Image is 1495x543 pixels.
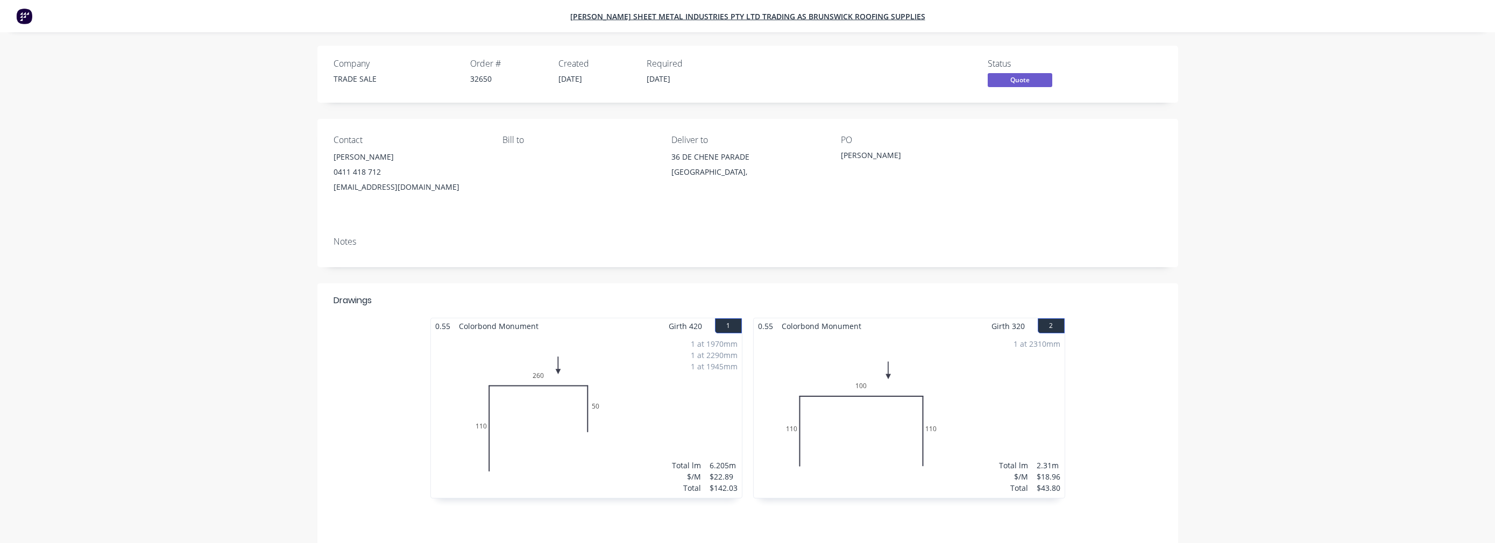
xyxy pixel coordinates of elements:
div: Contact [334,135,485,145]
div: Required [647,59,722,69]
div: 36 DE CHENE PARADE[GEOGRAPHIC_DATA], [671,149,823,184]
div: Order # [470,59,545,69]
div: $142.03 [710,482,738,494]
span: Colorbond Monument [777,318,866,334]
div: Notes [334,237,1162,247]
div: $22.89 [710,471,738,482]
div: Total [999,482,1028,494]
span: [DATE] [647,74,670,84]
div: $/M [672,471,701,482]
div: 0411 418 712 [334,165,485,180]
div: 32650 [470,73,545,84]
span: Colorbond Monument [455,318,543,334]
button: 2 [1038,318,1065,333]
div: 2.31m [1037,460,1060,471]
span: Girth 420 [669,318,702,334]
button: 1 [715,318,742,333]
div: $/M [999,471,1028,482]
span: 0.55 [754,318,777,334]
div: 1 at 1970mm [691,338,738,349]
div: PO [841,135,993,145]
div: [GEOGRAPHIC_DATA], [671,165,823,180]
div: 1 at 2310mm [1014,338,1060,349]
div: Company [334,59,457,69]
div: Total [672,482,701,494]
div: $43.80 [1037,482,1060,494]
div: [PERSON_NAME] [841,149,975,165]
div: 0110260501 at 1970mm1 at 2290mm1 at 1945mmTotal lm$/MTotal6.205m$22.89$142.03 [431,334,742,498]
div: Total lm [999,460,1028,471]
div: TRADE SALE [334,73,457,84]
span: Girth 320 [991,318,1025,334]
span: 0.55 [431,318,455,334]
div: 6.205m [710,460,738,471]
div: [PERSON_NAME] [334,149,485,165]
div: Status [988,59,1068,69]
span: Quote [988,73,1052,87]
div: 01101001101 at 2310mmTotal lm$/MTotal2.31m$18.96$43.80 [754,334,1065,498]
div: Total lm [672,460,701,471]
div: Deliver to [671,135,823,145]
span: [DATE] [558,74,582,84]
img: Factory [16,8,32,24]
div: [EMAIL_ADDRESS][DOMAIN_NAME] [334,180,485,195]
div: $18.96 [1037,471,1060,482]
div: [PERSON_NAME]0411 418 712[EMAIL_ADDRESS][DOMAIN_NAME] [334,149,485,195]
div: Drawings [334,294,372,307]
a: [PERSON_NAME] Sheet Metal Industries PTY LTD trading as Brunswick Roofing Supplies [570,11,925,22]
div: 1 at 1945mm [691,361,738,372]
div: Bill to [502,135,654,145]
div: 1 at 2290mm [691,349,738,361]
div: 36 DE CHENE PARADE [671,149,823,165]
div: Created [558,59,634,69]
